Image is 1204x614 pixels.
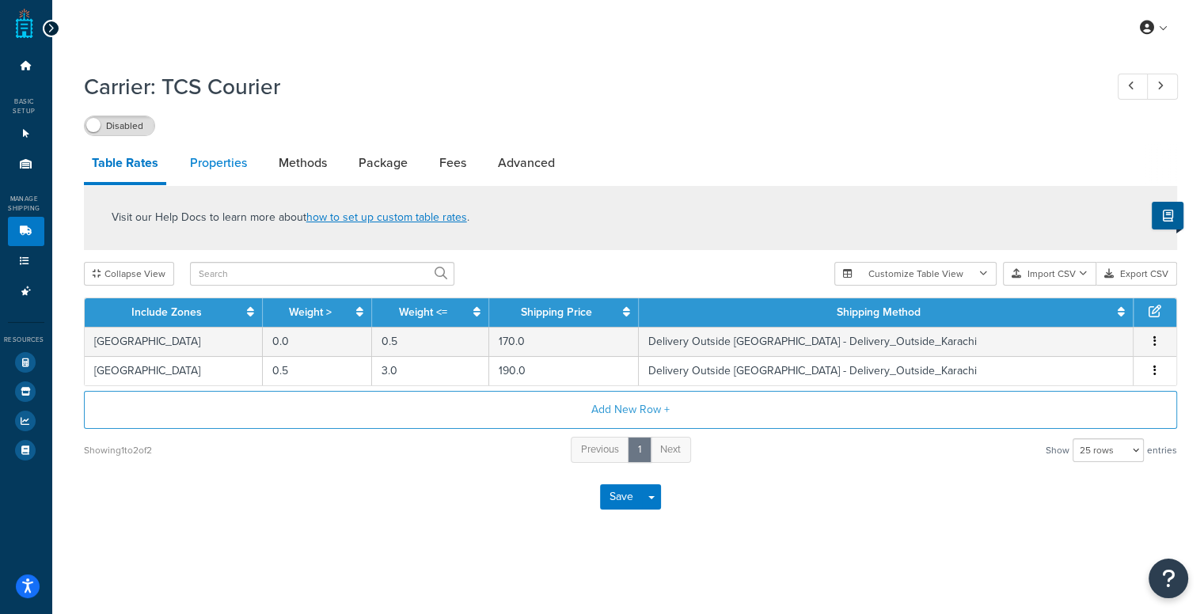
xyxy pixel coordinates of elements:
[271,144,335,182] a: Methods
[1096,262,1177,286] button: Export CSV
[431,144,474,182] a: Fees
[8,277,44,306] li: Advanced Features
[8,119,44,149] li: Websites
[84,144,166,185] a: Table Rates
[8,247,44,276] li: Shipping Rules
[489,327,639,356] td: 170.0
[84,262,174,286] button: Collapse View
[837,304,921,320] a: Shipping Method
[1152,202,1183,229] button: Show Help Docs
[1003,262,1096,286] button: Import CSV
[581,442,619,457] span: Previous
[650,437,691,463] a: Next
[351,144,416,182] a: Package
[1147,439,1177,461] span: entries
[84,439,152,461] div: Showing 1 to 2 of 2
[628,437,651,463] a: 1
[306,209,467,226] a: how to set up custom table rates
[8,377,44,406] li: Marketplace
[8,217,44,246] li: Carriers
[490,144,563,182] a: Advanced
[112,209,469,226] p: Visit our Help Docs to learn more about .
[8,51,44,81] li: Dashboard
[1149,559,1188,598] button: Open Resource Center
[660,442,681,457] span: Next
[521,304,592,320] a: Shipping Price
[571,437,629,463] a: Previous
[639,327,1134,356] td: Delivery Outside [GEOGRAPHIC_DATA] - Delivery_Outside_Karachi
[263,327,372,356] td: 0.0
[489,356,639,385] td: 190.0
[85,116,154,135] label: Disabled
[1147,74,1178,100] a: Next Record
[834,262,997,286] button: Customize Table View
[600,484,643,510] button: Save
[263,356,372,385] td: 0.5
[1118,74,1149,100] a: Previous Record
[1046,439,1069,461] span: Show
[372,356,489,385] td: 3.0
[8,436,44,464] li: Help Docs
[85,327,264,356] td: [GEOGRAPHIC_DATA]
[85,356,264,385] td: [GEOGRAPHIC_DATA]
[289,304,332,320] a: Weight >
[639,356,1134,385] td: Delivery Outside [GEOGRAPHIC_DATA] - Delivery_Outside_Karachi
[8,407,44,435] li: Analytics
[372,327,489,356] td: 0.5
[8,348,44,377] li: Test Your Rates
[84,391,1177,429] button: Add New Row +
[190,262,454,286] input: Search
[8,150,44,179] li: Origins
[84,71,1088,102] h1: Carrier: TCS Courier
[182,144,255,182] a: Properties
[399,304,447,320] a: Weight <=
[131,304,202,320] a: Include Zones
